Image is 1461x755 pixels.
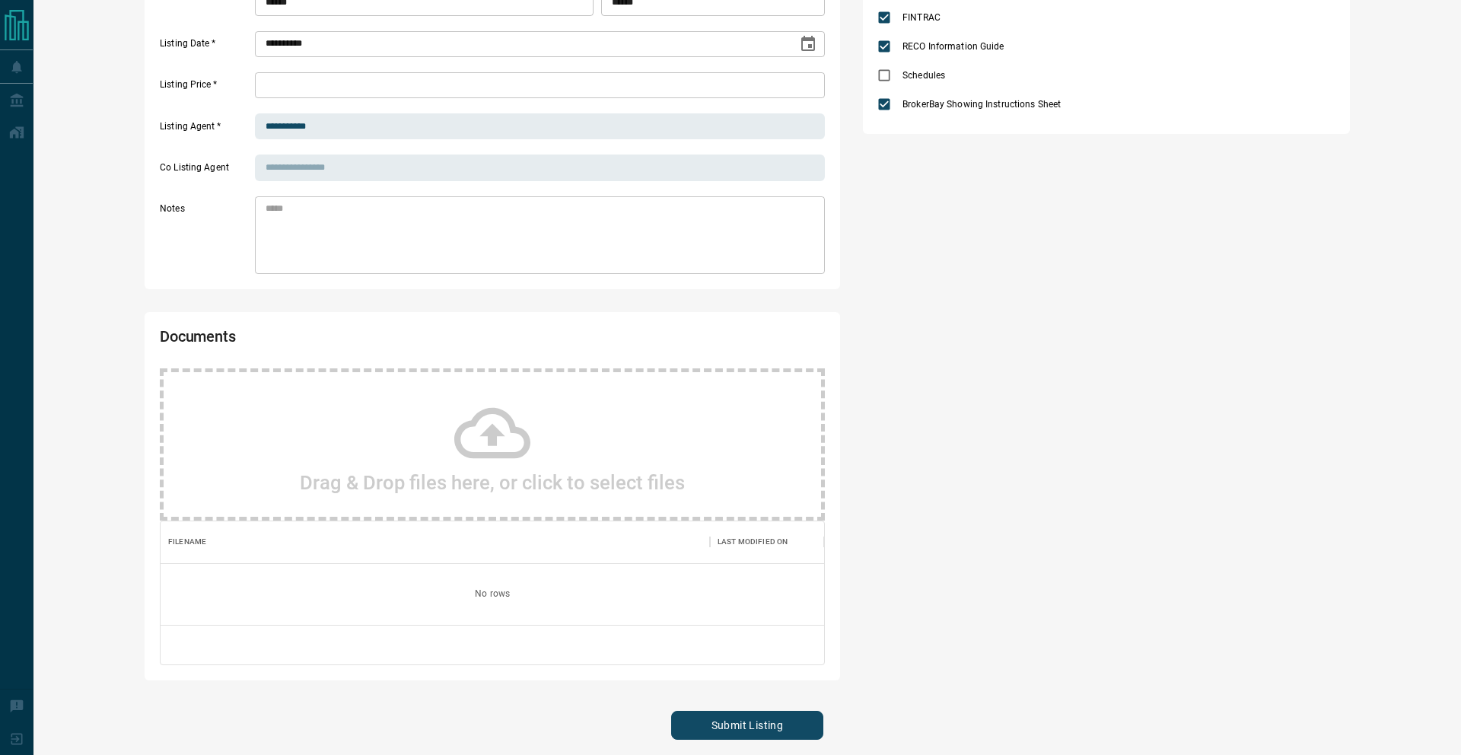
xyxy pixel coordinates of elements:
div: Drag & Drop files here, or click to select files [160,368,825,521]
span: RECO Information Guide [899,40,1007,53]
label: Co Listing Agent [160,161,251,181]
div: Last Modified On [718,521,788,563]
div: Last Modified On [710,521,824,563]
button: Submit Listing [671,711,823,740]
h2: Drag & Drop files here, or click to select files [300,471,685,494]
label: Listing Date [160,37,251,57]
button: Choose date, selected date is Aug 12, 2025 [793,29,823,59]
label: Notes [160,202,251,274]
span: Schedules [899,68,949,82]
div: Filename [168,521,206,563]
label: Listing Agent [160,120,251,140]
span: BrokerBay Showing Instructions Sheet [899,97,1065,111]
h2: Documents [160,327,559,353]
div: Filename [161,521,710,563]
span: FINTRAC [899,11,944,24]
label: Listing Price [160,78,251,98]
